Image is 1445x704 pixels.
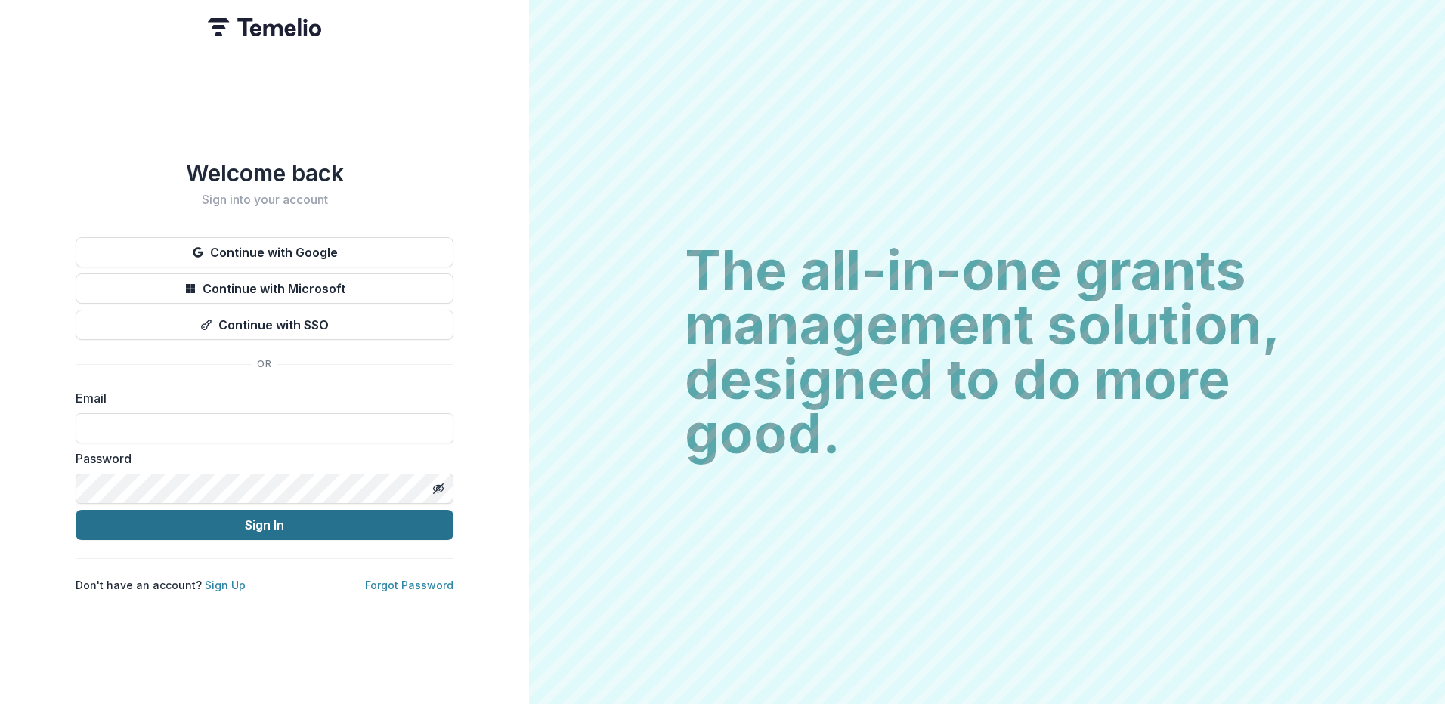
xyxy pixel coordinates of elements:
button: Continue with SSO [76,310,453,340]
button: Sign In [76,510,453,540]
h2: Sign into your account [76,193,453,207]
label: Email [76,389,444,407]
label: Password [76,449,444,468]
a: Sign Up [205,579,246,591]
button: Continue with Microsoft [76,273,453,304]
button: Toggle password visibility [426,477,450,501]
img: Temelio [208,18,321,36]
a: Forgot Password [365,579,453,591]
h1: Welcome back [76,159,453,187]
p: Don't have an account? [76,577,246,593]
button: Continue with Google [76,237,453,267]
